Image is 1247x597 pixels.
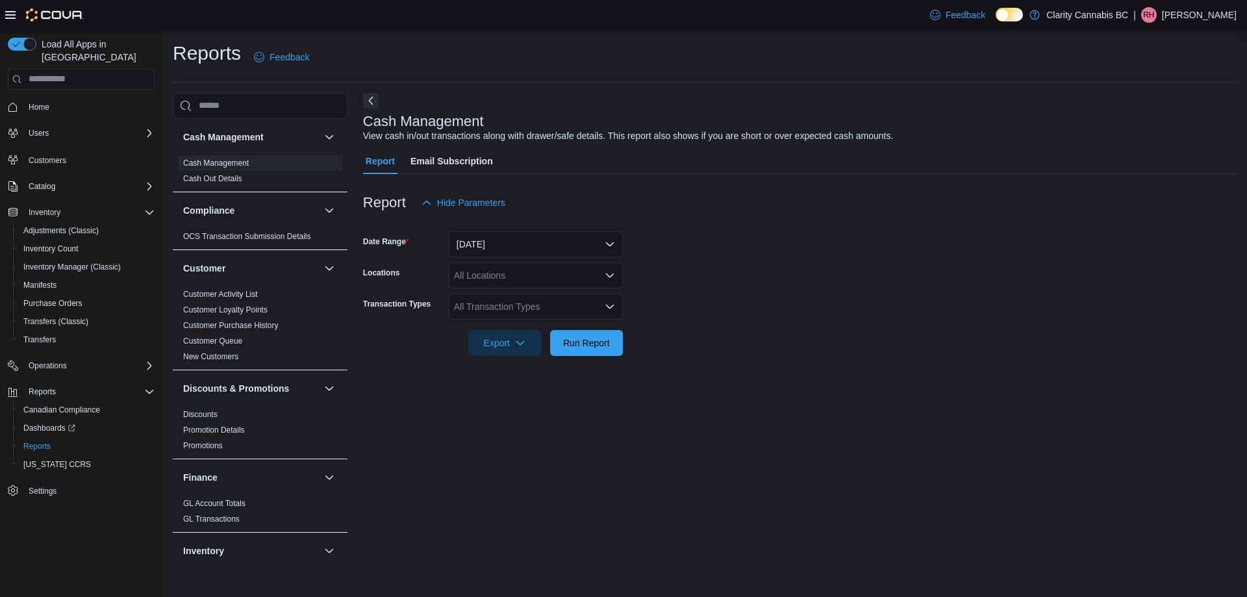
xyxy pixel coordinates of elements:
button: Reports [23,384,61,400]
button: Compliance [321,203,337,218]
span: Dashboards [23,423,75,433]
button: Settings [3,481,160,500]
a: Customer Activity List [183,290,258,299]
button: Reports [13,437,160,455]
span: Canadian Compliance [23,405,100,415]
span: Users [29,128,49,138]
button: Transfers [13,331,160,349]
span: Discounts [183,409,218,420]
button: Inventory Count [13,240,160,258]
div: View cash in/out transactions along with drawer/safe details. This report also shows if you are s... [363,129,894,143]
button: Operations [23,358,72,374]
span: Operations [29,361,67,371]
button: [US_STATE] CCRS [13,455,160,474]
span: Export [476,330,533,356]
button: Customer [183,262,319,275]
h3: Finance [183,471,218,484]
span: Catalog [29,181,55,192]
a: Canadian Compliance [18,402,105,418]
span: Customer Queue [183,336,242,346]
span: RH [1143,7,1154,23]
img: Cova [26,8,84,21]
p: Clarity Cannabis BC [1046,7,1128,23]
h3: Customer [183,262,225,275]
button: Open list of options [605,270,615,281]
span: GL Account Totals [183,498,246,509]
a: Inventory Count [18,241,84,257]
span: Settings [29,486,57,496]
a: [US_STATE] CCRS [18,457,96,472]
h3: Discounts & Promotions [183,382,289,395]
span: Inventory [23,205,155,220]
p: [PERSON_NAME] [1162,7,1237,23]
a: GL Account Totals [183,499,246,508]
h3: Cash Management [183,131,264,144]
a: Dashboards [18,420,81,436]
button: Export [468,330,541,356]
a: Cash Out Details [183,174,242,183]
button: Cash Management [321,129,337,145]
button: Users [23,125,54,141]
button: Manifests [13,276,160,294]
div: Discounts & Promotions [173,407,347,459]
a: Cash Management [183,159,249,168]
a: Feedback [925,2,990,28]
span: Inventory Count [23,244,79,254]
span: Users [23,125,155,141]
h3: Inventory [183,544,224,557]
div: Compliance [173,229,347,249]
a: Customer Purchase History [183,321,279,330]
button: Reports [3,383,160,401]
button: Customer [321,260,337,276]
span: Customer Activity List [183,289,258,299]
span: Home [23,99,155,115]
input: Dark Mode [996,8,1023,21]
button: Catalog [3,177,160,196]
button: Inventory [321,543,337,559]
span: Manifests [23,280,57,290]
span: Inventory Count [18,241,155,257]
span: Purchase Orders [23,298,82,309]
span: Reports [23,384,155,400]
button: Customers [3,150,160,169]
button: Discounts & Promotions [183,382,319,395]
span: Reports [18,438,155,454]
span: Customers [29,155,66,166]
a: Adjustments (Classic) [18,223,104,238]
button: Run Report [550,330,623,356]
button: Finance [183,471,319,484]
a: Customer Loyalty Points [183,305,268,314]
span: Inventory Manager (Classic) [18,259,155,275]
button: Transfers (Classic) [13,312,160,331]
nav: Complex example [8,92,155,534]
a: Settings [23,483,62,499]
span: Reports [23,441,51,451]
div: Cash Management [173,155,347,192]
button: Inventory [3,203,160,222]
label: Locations [363,268,400,278]
div: Raymond Hill [1141,7,1157,23]
span: Transfers [23,335,56,345]
a: Promotion Details [183,426,245,435]
button: Operations [3,357,160,375]
label: Date Range [363,236,409,247]
button: Purchase Orders [13,294,160,312]
span: Email Subscription [410,148,493,174]
a: Transfers (Classic) [18,314,94,329]
span: Customers [23,151,155,168]
button: Cash Management [183,131,319,144]
a: GL Transactions [183,514,240,524]
span: Settings [23,483,155,499]
button: Discounts & Promotions [321,381,337,396]
button: Finance [321,470,337,485]
button: Inventory [183,544,319,557]
span: Home [29,102,49,112]
button: Inventory Manager (Classic) [13,258,160,276]
button: Users [3,124,160,142]
a: Manifests [18,277,62,293]
a: Promotions [183,441,223,450]
span: Transfers [18,332,155,348]
button: Open list of options [605,301,615,312]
